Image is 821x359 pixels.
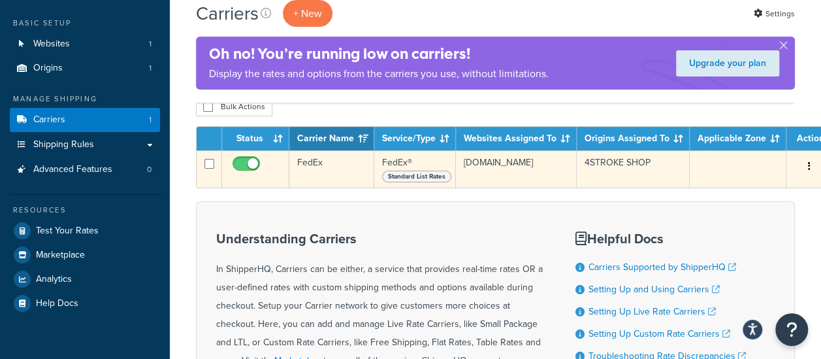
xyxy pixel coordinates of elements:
[36,226,99,237] span: Test Your Rates
[456,127,577,150] th: Websites Assigned To: activate to sort column ascending
[196,97,272,116] button: Bulk Actions
[775,313,808,346] button: Open Resource Center
[10,108,160,132] li: Carriers
[577,127,690,150] th: Origins Assigned To: activate to sort column ascending
[10,108,160,132] a: Carriers 1
[36,250,85,261] span: Marketplace
[209,65,549,83] p: Display the rates and options from the carriers you use, without limitations.
[588,327,730,341] a: Setting Up Custom Rate Carriers
[33,139,94,150] span: Shipping Rules
[10,32,160,56] a: Websites 1
[588,260,736,274] a: Carriers Supported by ShipperHQ
[10,205,160,216] div: Resources
[374,127,456,150] th: Service/Type: activate to sort column ascending
[149,63,152,74] span: 1
[147,164,152,175] span: 0
[10,56,160,80] a: Origins 1
[10,56,160,80] li: Origins
[10,292,160,315] a: Help Docs
[690,127,786,150] th: Applicable Zone: activate to sort column ascending
[456,150,577,188] td: [DOMAIN_NAME]
[36,298,78,309] span: Help Docs
[10,219,160,243] a: Test Your Rates
[575,231,746,246] h3: Helpful Docs
[33,63,63,74] span: Origins
[196,1,259,26] h1: Carriers
[222,127,289,150] th: Status: activate to sort column ascending
[209,43,549,65] h4: Oh no! You’re running low on carriers!
[149,114,152,126] span: 1
[374,150,456,188] td: FedEx®
[382,171,451,182] span: Standard List Rates
[289,150,374,188] td: FedEx
[588,305,716,318] a: Setting Up Live Rate Carriers
[10,158,160,182] li: Advanced Features
[36,274,72,285] span: Analytics
[10,18,160,29] div: Basic Setup
[754,5,795,23] a: Settings
[10,133,160,157] a: Shipping Rules
[577,150,690,188] td: 4STROKE SHOP
[10,243,160,267] a: Marketplace
[33,164,112,175] span: Advanced Features
[33,114,65,126] span: Carriers
[10,94,160,105] div: Manage Shipping
[33,39,70,50] span: Websites
[216,231,543,246] h3: Understanding Carriers
[149,39,152,50] span: 1
[10,158,160,182] a: Advanced Features 0
[10,267,160,291] a: Analytics
[676,50,779,77] a: Upgrade your plan
[588,282,720,296] a: Setting Up and Using Carriers
[10,32,160,56] li: Websites
[289,127,374,150] th: Carrier Name: activate to sort column ascending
